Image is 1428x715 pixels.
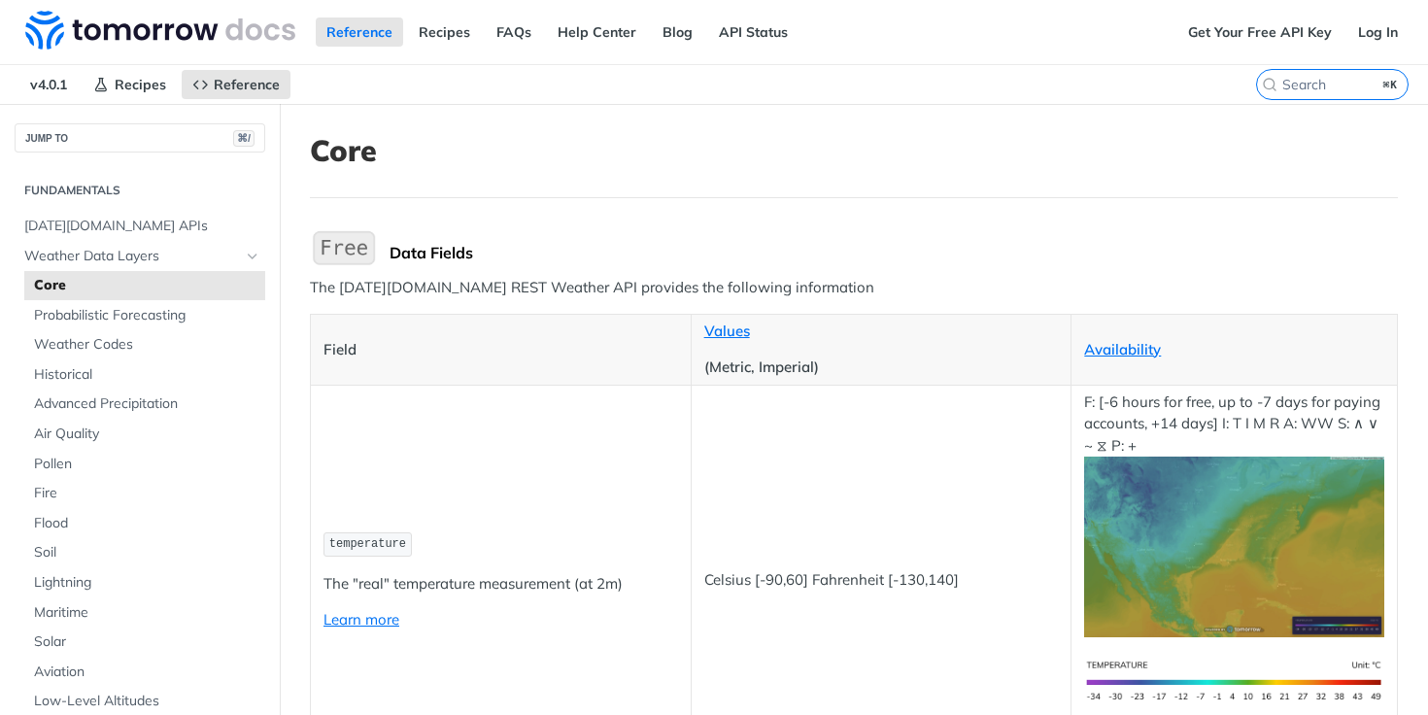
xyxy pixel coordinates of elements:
[15,123,265,153] button: JUMP TO⌘/
[15,182,265,199] h2: Fundamentals
[1084,340,1161,358] a: Availability
[408,17,481,47] a: Recipes
[34,335,260,355] span: Weather Codes
[24,509,265,538] a: Flood
[1084,536,1384,555] span: Expand image
[34,692,260,711] span: Low-Level Altitudes
[34,484,260,503] span: Fire
[25,11,295,50] img: Tomorrow.io Weather API Docs
[34,573,260,593] span: Lightning
[24,271,265,300] a: Core
[34,394,260,414] span: Advanced Precipitation
[34,543,260,562] span: Soil
[83,70,177,99] a: Recipes
[704,357,1059,379] p: (Metric, Imperial)
[24,217,260,236] span: [DATE][DOMAIN_NAME] APIs
[390,243,1398,262] div: Data Fields
[34,425,260,444] span: Air Quality
[233,130,255,147] span: ⌘/
[15,212,265,241] a: [DATE][DOMAIN_NAME] APIs
[1084,392,1384,637] p: F: [-6 hours for free, up to -7 days for paying accounts, +14 days] I: T I M R A: WW S: ∧ ∨ ~ ⧖ P: +
[24,479,265,508] a: Fire
[24,598,265,628] a: Maritime
[323,573,678,596] p: The "real" temperature measurement (at 2m)
[24,330,265,359] a: Weather Codes
[24,390,265,419] a: Advanced Precipitation
[34,276,260,295] span: Core
[214,76,280,93] span: Reference
[34,365,260,385] span: Historical
[24,301,265,330] a: Probabilistic Forecasting
[310,277,1398,299] p: The [DATE][DOMAIN_NAME] REST Weather API provides the following information
[34,632,260,652] span: Solar
[547,17,647,47] a: Help Center
[24,658,265,687] a: Aviation
[1177,17,1343,47] a: Get Your Free API Key
[115,76,166,93] span: Recipes
[329,537,406,551] span: temperature
[704,569,1059,592] p: Celsius [-90,60] Fahrenheit [-130,140]
[316,17,403,47] a: Reference
[19,70,78,99] span: v4.0.1
[34,455,260,474] span: Pollen
[1262,77,1277,92] svg: Search
[1347,17,1409,47] a: Log In
[323,610,399,629] a: Learn more
[708,17,799,47] a: API Status
[323,339,678,361] p: Field
[1378,75,1403,94] kbd: ⌘K
[486,17,542,47] a: FAQs
[24,450,265,479] a: Pollen
[34,514,260,533] span: Flood
[245,249,260,264] button: Hide subpages for Weather Data Layers
[15,242,265,271] a: Weather Data LayersHide subpages for Weather Data Layers
[24,360,265,390] a: Historical
[704,322,750,340] a: Values
[1084,670,1384,689] span: Expand image
[34,603,260,623] span: Maritime
[24,628,265,657] a: Solar
[182,70,290,99] a: Reference
[24,538,265,567] a: Soil
[34,663,260,682] span: Aviation
[24,420,265,449] a: Air Quality
[310,133,1398,168] h1: Core
[34,306,260,325] span: Probabilistic Forecasting
[652,17,703,47] a: Blog
[24,568,265,597] a: Lightning
[24,247,240,266] span: Weather Data Layers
